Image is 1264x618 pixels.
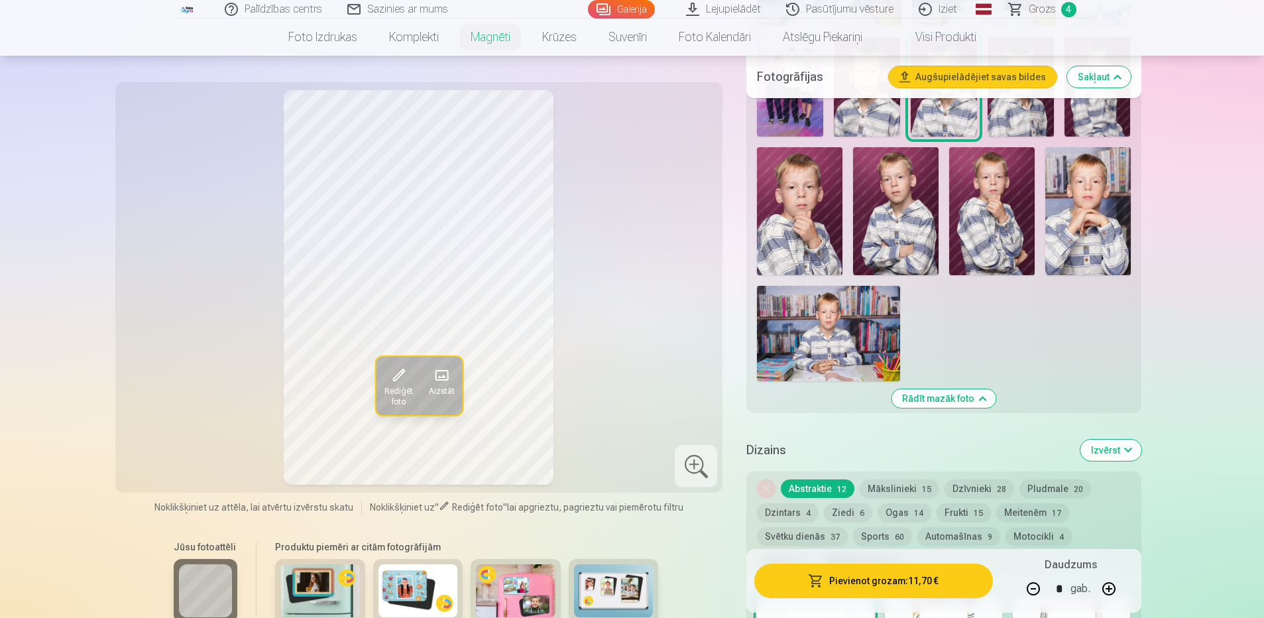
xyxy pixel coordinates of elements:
button: Rediģēt foto [376,357,420,415]
span: Grozs [1029,1,1056,17]
span: 17 [1052,509,1061,518]
div: gab. [1070,573,1090,605]
a: Foto izdrukas [272,19,373,56]
span: 20 [1074,485,1083,494]
button: Rādīt mazāk foto [891,389,996,408]
span: 60 [895,532,904,542]
span: 6 [860,509,864,518]
h6: Jūsu fotoattēli [174,540,237,554]
button: Abstraktie12 [781,479,854,498]
a: Komplekti [373,19,455,56]
button: Augšupielādējiet savas bildes [889,66,1057,88]
span: 15 [922,485,931,494]
h6: Produktu piemēri ar citām fotogrāfijām [270,540,663,554]
button: Izvērst [1080,440,1141,461]
a: Visi produkti [878,19,992,56]
span: 37 [831,532,840,542]
span: " [435,502,439,513]
span: " [503,502,507,513]
span: Noklikšķiniet uz attēla, lai atvērtu izvērstu skatu [154,501,353,514]
button: Aizstāt [420,357,462,415]
span: 9 [988,532,992,542]
button: Sakļaut [1067,66,1131,88]
a: Atslēgu piekariņi [767,19,878,56]
span: 4 [806,509,811,518]
button: Svētku dienās37 [757,527,848,546]
span: 4 [1059,532,1064,542]
h5: Daudzums [1045,557,1097,573]
a: Suvenīri [593,19,663,56]
span: 15 [974,509,983,518]
span: Rediģēt foto [452,502,503,513]
span: 28 [997,485,1006,494]
span: Noklikšķiniet uz [370,502,435,513]
button: Pludmale20 [1019,479,1091,498]
h5: Dizains [746,441,1069,460]
span: 4 [1061,2,1076,17]
button: Mākslinieki15 [860,479,939,498]
button: Ogas14 [878,503,931,522]
span: lai apgrieztu, pagrieztu vai piemērotu filtru [507,502,683,513]
span: Aizstāt [428,386,454,397]
span: 12 [837,485,846,494]
button: Meitenēm17 [996,503,1069,522]
button: Automašīnas9 [917,527,1000,546]
button: Motocikli4 [1005,527,1072,546]
a: Krūzes [526,19,593,56]
h5: Fotogrāfijas [757,68,878,86]
span: Rediģēt foto [384,386,412,407]
button: Dzīvnieki28 [945,479,1014,498]
button: Pievienot grozam:11,70 € [754,564,992,598]
img: /fa1 [180,5,195,13]
span: 14 [914,509,923,518]
button: Ziedi6 [824,503,872,522]
button: Frukti15 [937,503,991,522]
button: Dzintars4 [757,503,819,522]
a: Magnēti [455,19,526,56]
a: Foto kalendāri [663,19,767,56]
button: Sports60 [853,527,912,546]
